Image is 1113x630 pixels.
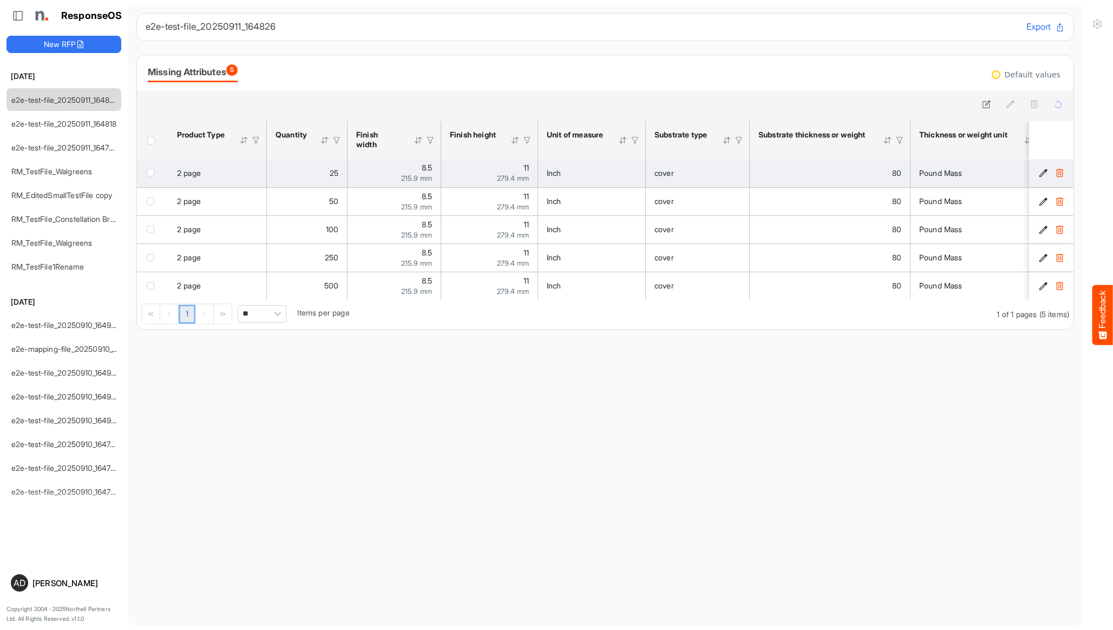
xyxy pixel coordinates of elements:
span: Inch [547,281,561,290]
div: Default values [1005,71,1060,78]
h6: [DATE] [6,70,121,82]
td: checkbox [137,159,168,187]
a: e2e-test-file_20250911_164738 [11,143,118,152]
td: checkbox [137,187,168,215]
span: 11 [523,276,529,285]
td: 6c479956-f9b2-4131-968b-4cfe56a45c10 is template cell Column Header [1029,272,1076,300]
a: e2e-mapping-file_20250910_164923 [11,344,137,353]
span: 25 [330,168,338,178]
span: cover [654,253,674,262]
a: e2e-test-file_20250910_164923 [11,416,120,425]
a: RM_TestFile_Walgreens [11,167,92,176]
a: e2e-test-file_20250910_164946 [11,320,121,330]
div: [PERSON_NAME] [32,579,117,587]
td: cover is template cell Column Header httpsnorthellcomontologiesmapping-rulesmaterialhassubstratem... [646,215,750,244]
td: 100 is template cell Column Header httpsnorthellcomontologiesmapping-rulesorderhasquantity [267,215,348,244]
span: 100 [326,225,338,234]
span: Pagerdropdown [238,305,286,323]
th: Header checkbox [137,121,168,159]
a: e2e-test-file_20250910_164923 [11,392,120,401]
span: cover [654,281,674,290]
td: 11 is template cell Column Header httpsnorthellcomontologiesmapping-rulesmeasurementhasfinishsize... [441,244,538,272]
span: Inch [547,253,561,262]
span: 215.9 mm [401,231,432,239]
td: Pound Mass is template cell Column Header httpsnorthellcomontologiesmapping-rulesmaterialhasmater... [911,159,1051,187]
td: 8.5 is template cell Column Header httpsnorthellcomontologiesmapping-rulesmeasurementhasfinishsiz... [348,159,441,187]
span: Inch [547,168,561,178]
td: Pound Mass is template cell Column Header httpsnorthellcomontologiesmapping-rulesmaterialhasmater... [911,215,1051,244]
a: e2e-test-file_20250911_164826 [11,95,119,104]
h6: [DATE] [6,296,121,308]
button: Feedback [1092,285,1113,345]
div: Filter Icon [734,135,744,145]
td: cover is template cell Column Header httpsnorthellcomontologiesmapping-rulesmaterialhassubstratem... [646,272,750,300]
span: Inch [547,225,561,234]
span: 2 page [177,196,201,206]
td: d56450f3-67ad-4fb1-8bae-6484608ac49e is template cell Column Header [1029,159,1076,187]
span: 215.9 mm [401,287,432,296]
span: 11 [523,248,529,257]
td: Pound Mass is template cell Column Header httpsnorthellcomontologiesmapping-rulesmaterialhasmater... [911,187,1051,215]
a: e2e-test-file_20250910_164749 [11,439,120,449]
span: 279.4 mm [497,231,529,239]
button: Delete [1054,168,1065,179]
span: Pound Mass [919,253,963,262]
a: RM_TestFile_Walgreens [11,238,92,247]
span: 8.5 [422,276,432,285]
span: cover [654,196,674,206]
td: cover is template cell Column Header httpsnorthellcomontologiesmapping-rulesmaterialhassubstratem... [646,159,750,187]
div: Go to last page [214,304,232,324]
td: 80 is template cell Column Header httpsnorthellcomontologiesmapping-rulesmaterialhasmaterialthick... [750,159,911,187]
span: 215.9 mm [401,174,432,182]
td: 500 is template cell Column Header httpsnorthellcomontologiesmapping-rulesorderhasquantity [267,272,348,300]
span: 2 page [177,253,201,262]
span: AD [14,579,25,587]
a: e2e-test-file_20250910_164737 [11,463,119,472]
td: 8.5 is template cell Column Header httpsnorthellcomontologiesmapping-rulesmeasurementhasfinishsiz... [348,215,441,244]
div: Filter Icon [425,135,435,145]
a: RM_EditedSmallTestFile copy [11,191,112,200]
button: Export [1026,20,1065,34]
div: Substrate type [654,130,708,140]
td: checkbox [137,215,168,244]
a: Page 1 of 1 Pages [179,305,195,324]
span: Inch [547,196,561,206]
h6: e2e-test-file_20250911_164826 [146,22,1018,31]
div: Go to first page [142,304,160,324]
span: 279.4 mm [497,287,529,296]
button: Edit [1038,196,1049,207]
div: Filter Icon [251,135,261,145]
button: Edit [1038,252,1049,263]
td: cover is template cell Column Header httpsnorthellcomontologiesmapping-rulesmaterialhassubstratem... [646,244,750,272]
div: Finish height [450,130,496,140]
div: Filter Icon [630,135,640,145]
div: Filter Icon [522,135,532,145]
span: 80 [892,196,901,206]
div: Substrate thickness or weight [758,130,869,140]
td: 50 is template cell Column Header httpsnorthellcomontologiesmapping-rulesorderhasquantity [267,187,348,215]
div: Filter Icon [895,135,905,145]
span: 2 page [177,281,201,290]
span: 279.4 mm [497,202,529,211]
td: checkbox [137,244,168,272]
span: cover [654,225,674,234]
button: New RFP [6,36,121,53]
div: Go to next page [195,304,214,324]
td: 2 page is template cell Column Header product-type [168,215,267,244]
td: 11 is template cell Column Header httpsnorthellcomontologiesmapping-rulesmeasurementhasfinishsize... [441,159,538,187]
span: 215.9 mm [401,202,432,211]
td: Pound Mass is template cell Column Header httpsnorthellcomontologiesmapping-rulesmaterialhasmater... [911,272,1051,300]
span: 215.9 mm [401,259,432,267]
h1: ResponseOS [61,10,122,22]
img: Northell [30,5,51,27]
td: 11 is template cell Column Header httpsnorthellcomontologiesmapping-rulesmeasurementhasfinishsize... [441,272,538,300]
td: checkbox [137,272,168,300]
div: Pager Container [137,300,1073,330]
td: 25 is template cell Column Header httpsnorthellcomontologiesmapping-rulesorderhasquantity [267,159,348,187]
span: (5 items) [1039,310,1069,319]
button: Edit [1038,168,1049,179]
td: 8a577758-b8c3-49b3-aead-ec4896674840 is template cell Column Header [1029,187,1076,215]
span: 2 page [177,225,201,234]
span: 80 [892,225,901,234]
span: 279.4 mm [497,259,529,267]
